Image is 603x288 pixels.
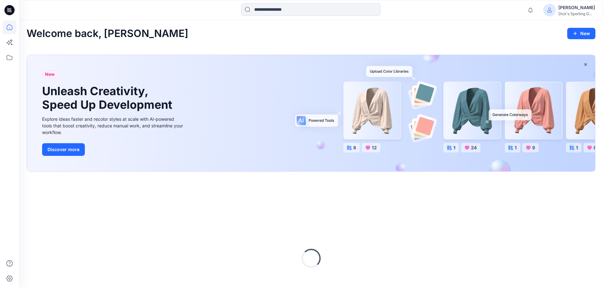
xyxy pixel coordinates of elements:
[558,11,595,16] div: Dick's Sporting G...
[27,28,188,40] h2: Welcome back, [PERSON_NAME]
[547,8,552,13] svg: avatar
[42,84,175,112] h1: Unleash Creativity, Speed Up Development
[567,28,595,39] button: New
[45,70,55,78] span: New
[42,116,185,136] div: Explore ideas faster and recolor styles at scale with AI-powered tools that boost creativity, red...
[558,4,595,11] div: [PERSON_NAME]
[42,143,85,156] button: Discover more
[42,143,185,156] a: Discover more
